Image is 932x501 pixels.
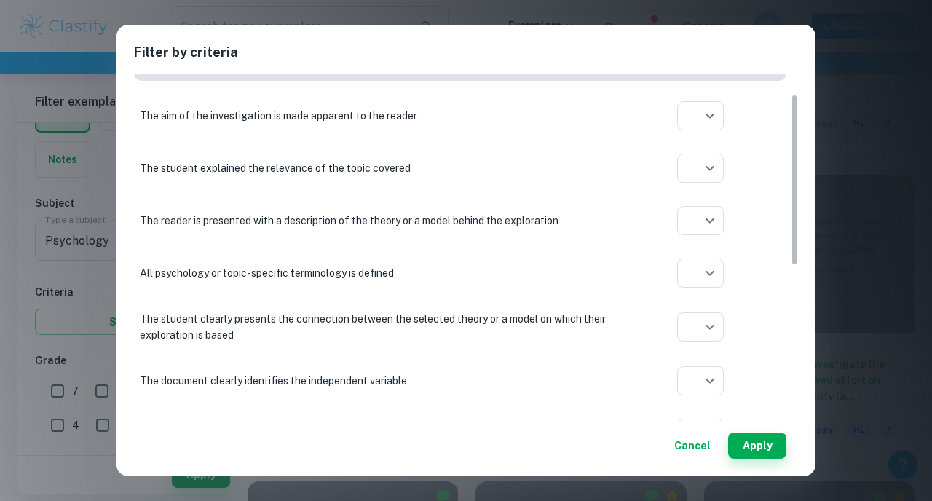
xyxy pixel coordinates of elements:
[140,373,620,389] p: The document clearly identifies the independent variable
[140,311,620,343] p: The student clearly presents the connection between the selected theory or a model on which their...
[140,108,620,124] p: The aim of the investigation is made apparent to the reader
[140,265,620,281] p: All psychology or topic-specific terminology is defined
[140,213,620,229] p: The reader is presented with a description of the theory or a model behind the exploration
[668,433,716,459] button: Cancel
[728,433,786,459] button: Apply
[134,42,798,74] h2: Filter by criteria
[140,160,620,176] p: The student explained the relevance of the topic covered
